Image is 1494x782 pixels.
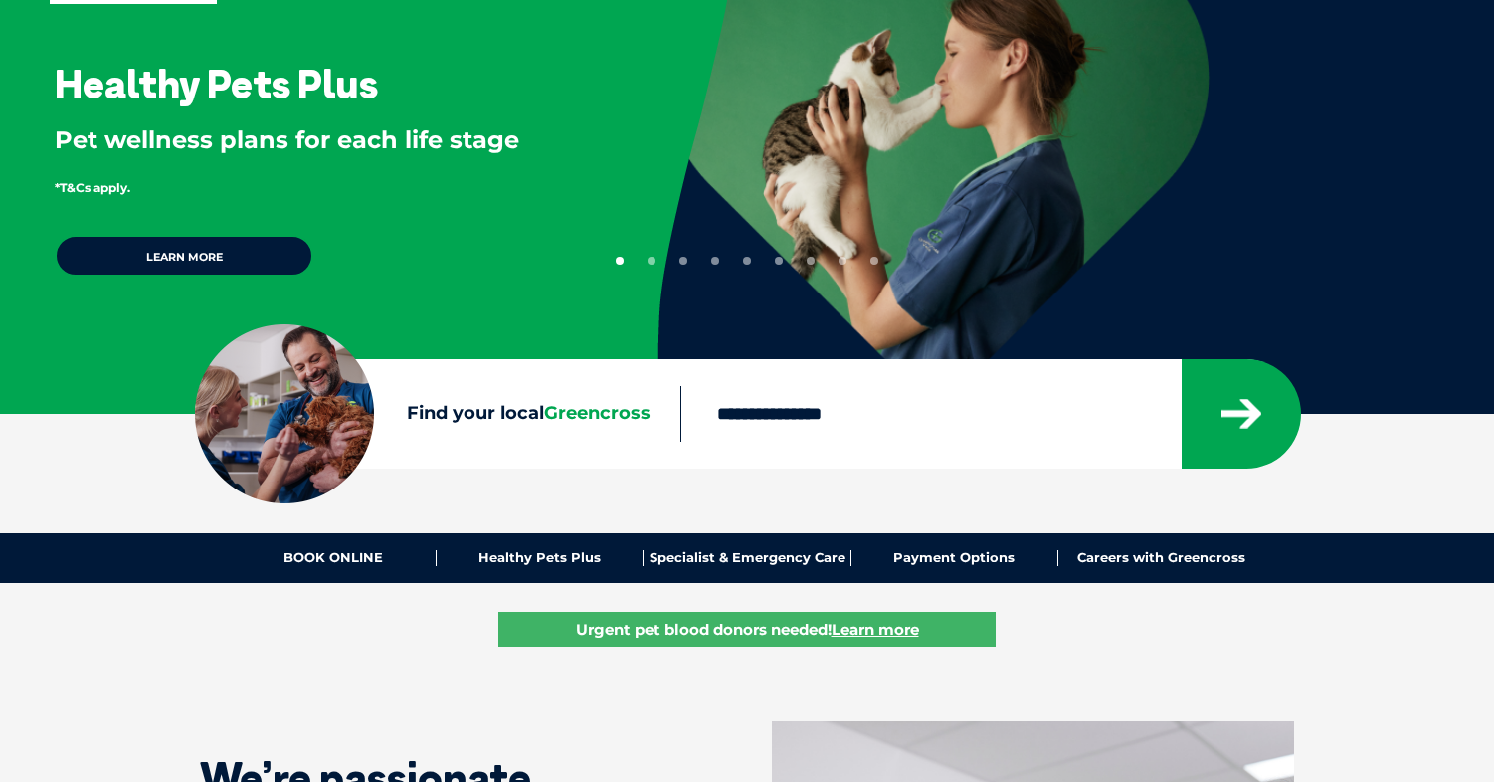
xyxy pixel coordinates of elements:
button: 9 of 9 [870,257,878,265]
p: Pet wellness plans for each life stage [55,123,593,157]
h3: Healthy Pets Plus [55,64,378,103]
a: Payment Options [851,550,1058,566]
span: Greencross [544,402,651,424]
button: 6 of 9 [775,257,783,265]
button: 2 of 9 [648,257,655,265]
a: Urgent pet blood donors needed!Learn more [498,612,996,647]
button: 4 of 9 [711,257,719,265]
button: 7 of 9 [807,257,815,265]
button: 1 of 9 [616,257,624,265]
button: 8 of 9 [839,257,846,265]
u: Learn more [832,620,919,639]
button: 5 of 9 [743,257,751,265]
a: Healthy Pets Plus [437,550,644,566]
a: Specialist & Emergency Care [644,550,850,566]
a: Learn more [55,235,313,277]
button: 3 of 9 [679,257,687,265]
span: *T&Cs apply. [55,180,130,195]
a: BOOK ONLINE [230,550,437,566]
a: Careers with Greencross [1058,550,1264,566]
label: Find your local [195,399,680,429]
